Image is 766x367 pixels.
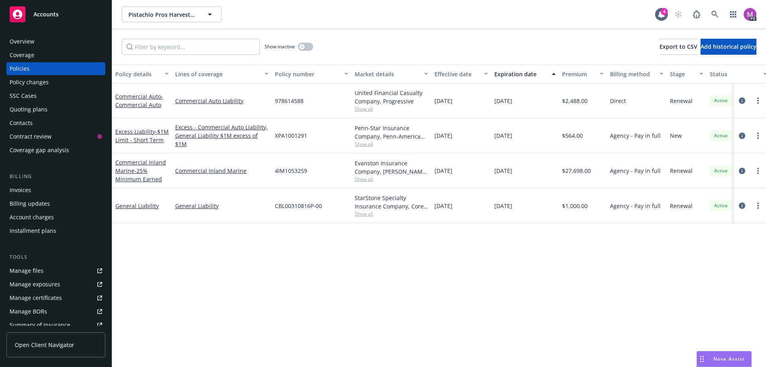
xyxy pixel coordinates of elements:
span: Renewal [670,167,693,175]
a: circleInformation [737,201,747,210]
div: Billing [6,173,105,181]
a: Excess Liability [115,128,169,144]
a: Billing updates [6,197,105,210]
button: Stage [667,64,707,83]
div: Tools [6,253,105,261]
a: Search [707,6,723,22]
a: Commercial Inland Marine [115,159,166,183]
button: Effective date [431,64,491,83]
span: Open Client Navigator [15,341,74,349]
a: Manage files [6,264,105,277]
span: $564.00 [562,131,583,140]
a: more [753,96,763,105]
button: Premium [559,64,607,83]
span: [DATE] [434,131,452,140]
div: Drag to move [697,351,707,367]
a: Contract review [6,130,105,143]
div: Expiration date [494,70,547,78]
span: Nova Assist [713,355,745,362]
a: Invoices [6,184,105,196]
div: Penn-Star Insurance Company, Penn-America Group, Amwins [355,124,428,141]
span: [DATE] [434,97,452,105]
a: Contacts [6,117,105,129]
a: Overview [6,35,105,48]
a: Coverage gap analysis [6,144,105,157]
a: circleInformation [737,166,747,176]
span: Export to CSV [659,43,697,50]
a: Commercial Auto Liability [175,97,268,105]
a: Commercial Inland Marine [175,167,268,175]
span: [DATE] [494,167,512,175]
div: Manage BORs [10,305,47,318]
span: Add historical policy [701,43,756,50]
div: 4 [661,8,668,15]
div: Policy number [275,70,340,78]
div: Effective date [434,70,479,78]
div: Lines of coverage [175,70,260,78]
a: Policy changes [6,76,105,89]
div: Coverage [10,49,34,61]
span: Accounts [34,11,59,18]
a: more [753,131,763,141]
span: $2,488.00 [562,97,588,105]
span: Agency - Pay in full [610,131,661,140]
div: Quoting plans [10,103,47,116]
a: Report a Bug [689,6,705,22]
span: New [670,131,682,140]
a: Summary of insurance [6,319,105,331]
div: Coverage gap analysis [10,144,69,157]
button: Policy number [272,64,351,83]
div: Summary of insurance [10,319,70,331]
div: United Financial Casualty Company, Progressive [355,89,428,105]
span: [DATE] [434,167,452,175]
div: Overview [10,35,34,48]
a: circleInformation [737,131,747,141]
span: - 25% Minimum Earned [115,167,162,183]
a: Quoting plans [6,103,105,116]
span: $1,000.00 [562,202,588,210]
span: Agency - Pay in full [610,167,661,175]
div: Evanston Insurance Company, [PERSON_NAME] Insurance, Amwins [355,159,428,176]
span: Renewal [670,202,693,210]
button: Add historical policy [701,39,756,55]
span: Show all [355,105,428,112]
span: Active [713,167,729,175]
span: [DATE] [434,202,452,210]
div: Billing method [610,70,655,78]
a: Policies [6,62,105,75]
div: Manage exposures [10,278,60,291]
span: Active [713,202,729,209]
a: Installment plans [6,224,105,237]
div: Account charges [10,211,54,224]
div: StarStone Specialty Insurance Company, Core Specialty, Amwins [355,194,428,210]
span: Agency - Pay in full [610,202,661,210]
a: General Liability [175,202,268,210]
span: [DATE] [494,202,512,210]
span: Show all [355,141,428,147]
a: SSC Cases [6,89,105,102]
span: $27,698.00 [562,167,591,175]
span: Show inactive [265,43,295,50]
div: Policy details [115,70,160,78]
span: Direct [610,97,626,105]
div: Invoices [10,184,31,196]
div: Premium [562,70,595,78]
span: XPA1001291 [275,131,307,140]
div: Manage certificates [10,292,62,304]
div: Market details [355,70,419,78]
button: Policy details [112,64,172,83]
a: Switch app [725,6,741,22]
span: - $1M Limit - Short Term [115,128,169,144]
div: Contacts [10,117,33,129]
a: more [753,201,763,210]
span: Renewal [670,97,693,105]
a: circleInformation [737,96,747,105]
div: Policies [10,62,30,75]
button: Lines of coverage [172,64,272,83]
div: Billing updates [10,197,50,210]
span: Pistachio Pros Harvesters, Inc [128,10,197,19]
a: Excess - Commercial Auto Liability, General Liability $1M excess of $1M [175,123,268,148]
span: Manage exposures [6,278,105,291]
img: photo [744,8,756,21]
div: Installment plans [10,224,56,237]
